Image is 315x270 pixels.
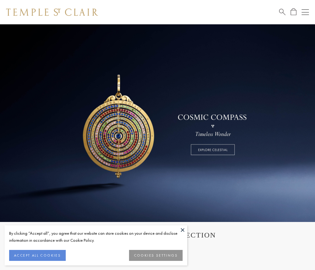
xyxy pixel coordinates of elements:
button: Open navigation [302,9,309,16]
div: By clicking “Accept all”, you agree that our website can store cookies on your device and disclos... [9,230,183,244]
a: Search [279,8,285,16]
button: ACCEPT ALL COOKIES [9,250,66,261]
button: COOKIES SETTINGS [129,250,183,261]
a: Open Shopping Bag [291,8,296,16]
img: Temple St. Clair [6,9,98,16]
